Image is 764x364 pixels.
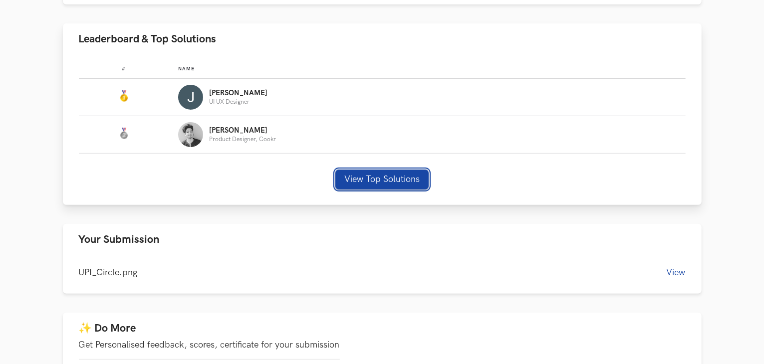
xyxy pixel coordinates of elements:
[79,267,138,278] span: UPI_Circle.png
[79,32,217,46] span: Leaderboard & Top Solutions
[209,127,276,135] p: [PERSON_NAME]
[118,128,130,140] img: Silver Medal
[63,224,702,255] button: Your Submission
[178,122,203,147] img: Profile photo
[122,66,126,72] span: #
[63,255,702,294] div: Your Submission
[667,267,686,278] button: View
[209,99,267,105] p: UI UX Designer
[178,66,195,72] span: Name
[118,90,130,102] img: Gold Medal
[79,233,160,246] span: Your Submission
[63,23,702,55] button: Leaderboard & Top Solutions
[209,89,267,97] p: [PERSON_NAME]
[79,340,340,350] p: Get Personalised feedback, scores, certificate for your submission
[63,55,702,205] div: Leaderboard & Top Solutions
[209,136,276,143] p: Product Designer, Cookr
[178,85,203,110] img: Profile photo
[335,170,429,189] button: View Top Solutions
[79,322,136,335] span: ✨ Do More
[79,58,686,154] table: Leaderboard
